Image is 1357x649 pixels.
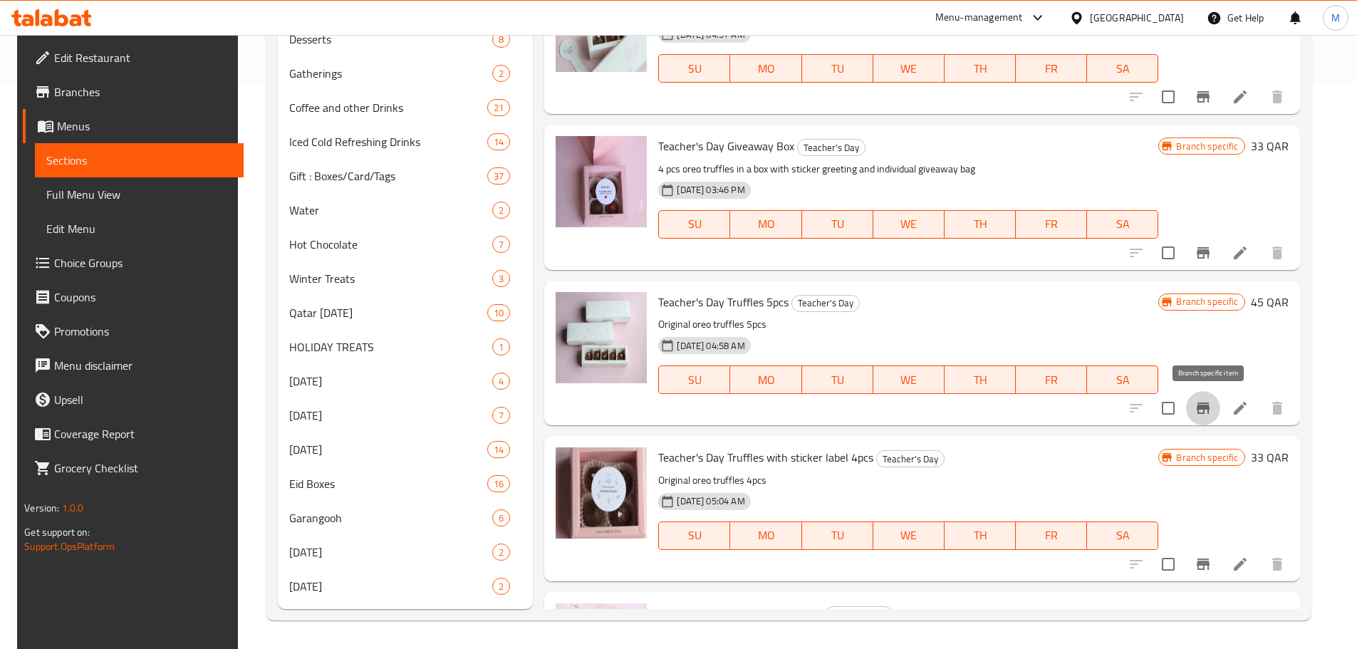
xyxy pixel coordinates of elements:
div: [DATE]4 [278,364,534,398]
a: Full Menu View [35,177,244,212]
span: Branch specific [1170,295,1244,308]
div: items [492,236,510,253]
span: Choice Groups [54,254,232,271]
a: Grocery Checklist [23,451,244,485]
span: 3 [493,272,509,286]
button: FR [1016,54,1087,83]
span: Menus [57,118,232,135]
span: TU [808,525,868,546]
button: WE [873,54,945,83]
div: Water [289,202,493,219]
div: Teacher's Day [797,139,865,156]
button: SU [658,210,730,239]
span: SA [1093,58,1153,79]
span: [DATE] 03:46 PM [671,183,750,197]
a: Support.OpsPlatform [24,537,115,556]
a: Menu disclaimer [23,348,244,383]
span: 14 [488,443,509,457]
span: Winter Treats [289,270,493,287]
div: Desserts [289,31,493,48]
span: Teacher's Day Truffles with sticker label 4pcs [658,447,873,468]
a: Edit menu item [1232,88,1249,105]
div: Qatar National Day [289,304,487,321]
a: Edit Menu [35,212,244,246]
span: TU [808,214,868,234]
span: 7 [493,409,509,422]
div: items [487,441,510,458]
span: 16 [488,477,509,491]
span: Teacher's Day Acrylic Box - 24Pcs. [658,603,822,624]
div: items [492,509,510,526]
span: FR [1021,214,1081,234]
button: SA [1087,521,1158,550]
a: Promotions [23,314,244,348]
div: Garangooh6 [278,501,534,535]
div: items [492,338,510,355]
span: 2 [493,67,509,81]
h6: 250 QAR [1244,603,1289,623]
span: 21 [488,101,509,115]
button: WE [873,210,945,239]
span: TU [808,370,868,390]
span: WE [879,525,939,546]
button: TU [802,521,873,550]
span: Edit Menu [46,220,232,237]
span: FR [1021,370,1081,390]
span: TH [950,214,1010,234]
span: 8 [493,33,509,46]
div: HOLIDAY TREATS [289,338,493,355]
span: MO [736,214,796,234]
button: MO [730,521,801,550]
div: Hot Chocolate7 [278,227,534,261]
div: Coffee and other Drinks [289,99,487,116]
span: Teacher's Day Giveaway Box [658,135,794,157]
div: Father's Day [289,578,493,595]
button: SU [658,521,730,550]
span: Version: [24,499,59,517]
button: Branch-specific-item [1186,547,1220,581]
span: Coupons [54,289,232,306]
span: SU [665,214,724,234]
span: [DATE] 04:58 AM [671,339,750,353]
a: Upsell [23,383,244,417]
img: Teacher's Day Giveaway Box [556,136,647,227]
span: Hot Chocolate [289,236,493,253]
div: items [492,578,510,595]
span: 2 [493,580,509,593]
span: Eid Boxes [289,475,487,492]
button: WE [873,365,945,394]
button: Branch-specific-item [1186,236,1220,270]
h6: 33 QAR [1251,136,1289,156]
button: SA [1087,365,1158,394]
span: Select to update [1153,549,1183,579]
div: [DATE]2 [278,569,534,603]
span: Edit Restaurant [54,49,232,66]
button: TU [802,210,873,239]
div: Iced Cold Refreshing Drinks [289,133,487,150]
div: Gatherings [289,65,493,82]
span: WE [879,214,939,234]
span: Teacher's Day Truffles 5pcs [658,291,789,313]
span: Teacher's Day [877,451,944,467]
span: SU [665,525,724,546]
div: Menu-management [935,9,1023,26]
p: Original oreo truffles 5pcs [658,316,1158,333]
img: Teacher's Day Truffles with sticker label 4pcs [556,447,647,539]
div: [DATE]14 [278,432,534,467]
button: TH [945,365,1016,394]
span: MO [736,525,796,546]
span: Branches [54,83,232,100]
span: MO [736,370,796,390]
button: MO [730,210,801,239]
div: Gift : Boxes/Card/Tags37 [278,159,534,193]
button: SU [658,54,730,83]
span: Select to update [1153,82,1183,112]
a: Sections [35,143,244,177]
span: Full Menu View [46,186,232,203]
div: Mother's Day [289,544,493,561]
button: FR [1016,365,1087,394]
span: TH [950,525,1010,546]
